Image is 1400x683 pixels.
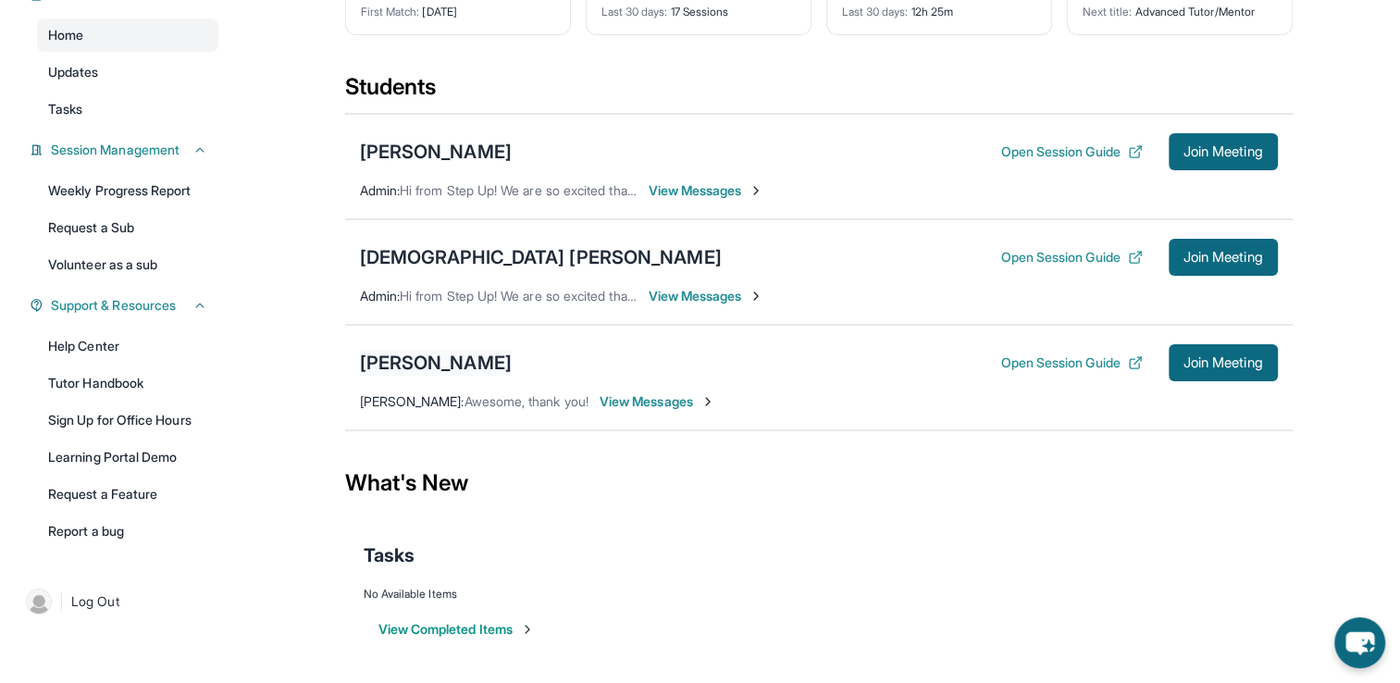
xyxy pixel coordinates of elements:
[1000,354,1142,372] button: Open Session Guide
[37,329,218,363] a: Help Center
[360,139,512,165] div: [PERSON_NAME]
[649,287,764,305] span: View Messages
[37,248,218,281] a: Volunteer as a sub
[345,72,1293,113] div: Students
[37,441,218,474] a: Learning Portal Demo
[1183,146,1263,157] span: Join Meeting
[37,366,218,400] a: Tutor Handbook
[48,63,99,81] span: Updates
[26,589,52,615] img: user-img
[345,442,1293,524] div: What's New
[360,393,465,409] span: [PERSON_NAME] :
[649,181,764,200] span: View Messages
[1169,344,1278,381] button: Join Meeting
[361,5,420,19] span: First Match :
[364,542,415,568] span: Tasks
[360,350,512,376] div: [PERSON_NAME]
[364,587,1274,602] div: No Available Items
[1169,239,1278,276] button: Join Meeting
[43,296,207,315] button: Support & Resources
[37,93,218,126] a: Tasks
[37,211,218,244] a: Request a Sub
[749,289,763,304] img: Chevron-Right
[1000,248,1142,267] button: Open Session Guide
[360,244,722,270] div: [DEMOGRAPHIC_DATA] [PERSON_NAME]
[601,5,668,19] span: Last 30 days :
[71,592,119,611] span: Log Out
[37,515,218,548] a: Report a bug
[1183,357,1263,368] span: Join Meeting
[842,5,909,19] span: Last 30 days :
[600,392,715,411] span: View Messages
[59,590,64,613] span: |
[19,581,218,622] a: |Log Out
[1334,617,1385,668] button: chat-button
[700,394,715,409] img: Chevron-Right
[51,296,176,315] span: Support & Resources
[1183,252,1263,263] span: Join Meeting
[37,478,218,511] a: Request a Feature
[43,141,207,159] button: Session Management
[48,26,83,44] span: Home
[51,141,180,159] span: Session Management
[48,100,82,118] span: Tasks
[37,56,218,89] a: Updates
[378,620,535,639] button: View Completed Items
[1000,143,1142,161] button: Open Session Guide
[37,19,218,52] a: Home
[465,393,588,409] span: Awesome, thank you!
[37,404,218,437] a: Sign Up for Office Hours
[360,182,400,198] span: Admin :
[360,288,400,304] span: Admin :
[37,174,218,207] a: Weekly Progress Report
[1083,5,1133,19] span: Next title :
[1169,133,1278,170] button: Join Meeting
[749,183,763,198] img: Chevron-Right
